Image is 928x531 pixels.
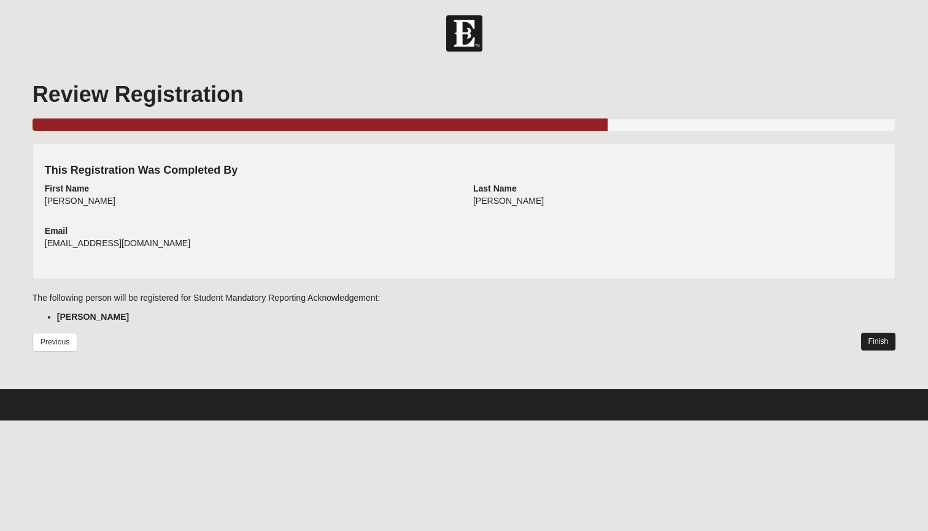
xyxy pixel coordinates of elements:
h1: Review Registration [33,81,895,107]
div: [PERSON_NAME] [45,195,455,215]
a: Finish [861,333,896,351]
img: Church of Eleven22 Logo [446,15,482,52]
div: [EMAIL_ADDRESS][DOMAIN_NAME] [45,237,455,258]
strong: [PERSON_NAME] [57,312,129,322]
label: First Name [45,182,89,195]
a: Previous [33,333,78,352]
div: [PERSON_NAME] [473,195,883,215]
h4: This Registration Was Completed By [45,164,883,177]
label: Last Name [473,182,517,195]
label: Email [45,225,68,237]
p: The following person will be registered for Student Mandatory Reporting Acknowledgement: [33,292,895,304]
